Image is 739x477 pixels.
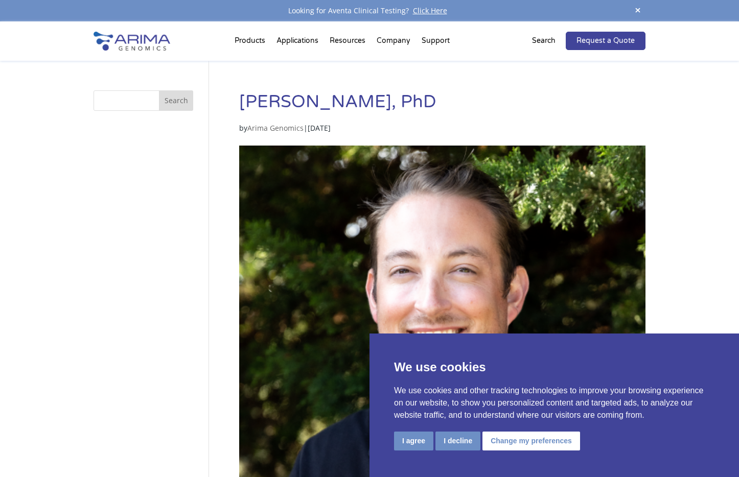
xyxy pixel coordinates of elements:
[532,34,556,47] p: Search
[482,432,580,450] button: Change my preferences
[247,123,304,133] a: Arima Genomics
[394,385,714,421] p: We use cookies and other tracking technologies to improve your browsing experience on our website...
[94,32,170,51] img: Arima-Genomics-logo
[409,6,451,15] a: Click Here
[394,358,714,376] p: We use cookies
[435,432,480,450] button: I decline
[159,90,194,111] button: Search
[308,123,331,133] span: [DATE]
[239,122,645,142] p: by |
[394,432,433,450] button: I agree
[94,4,645,17] div: Looking for Aventa Clinical Testing?
[239,90,645,122] h1: [PERSON_NAME], PhD
[566,32,645,50] a: Request a Quote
